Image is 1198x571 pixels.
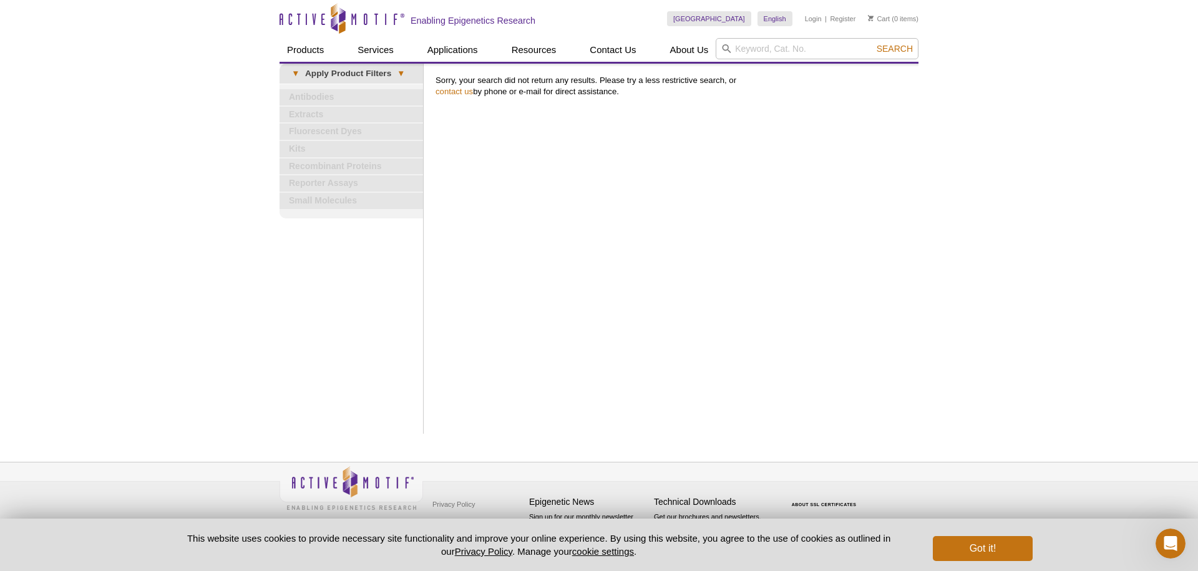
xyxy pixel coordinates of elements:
[411,15,535,26] h2: Enabling Epigenetics Research
[280,141,423,157] a: Kits
[429,514,495,532] a: Terms & Conditions
[654,497,772,507] h4: Technical Downloads
[933,536,1033,561] button: Got it!
[868,14,890,23] a: Cart
[280,124,423,140] a: Fluorescent Dyes
[280,462,423,513] img: Active Motif,
[280,64,423,84] a: ▾Apply Product Filters▾
[529,497,648,507] h4: Epigenetic News
[280,89,423,105] a: Antibodies
[868,15,874,21] img: Your Cart
[663,38,716,62] a: About Us
[455,546,512,557] a: Privacy Policy
[667,11,751,26] a: [GEOGRAPHIC_DATA]
[165,532,912,558] p: This website uses cookies to provide necessary site functionality and improve your online experie...
[529,512,648,554] p: Sign up for our monthly newsletter highlighting recent publications in the field of epigenetics.
[792,502,857,507] a: ABOUT SSL CERTIFICATES
[280,38,331,62] a: Products
[436,87,473,96] a: contact us
[429,495,478,514] a: Privacy Policy
[420,38,485,62] a: Applications
[391,68,411,79] span: ▾
[873,43,917,54] button: Search
[868,11,918,26] li: (0 items)
[1156,529,1186,559] iframe: Intercom live chat
[572,546,634,557] button: cookie settings
[280,107,423,123] a: Extracts
[582,38,643,62] a: Contact Us
[280,175,423,192] a: Reporter Assays
[716,38,918,59] input: Keyword, Cat. No.
[280,159,423,175] a: Recombinant Proteins
[805,14,822,23] a: Login
[280,193,423,209] a: Small Molecules
[830,14,855,23] a: Register
[654,512,772,544] p: Get our brochures and newsletters, or request them by mail.
[350,38,401,62] a: Services
[504,38,564,62] a: Resources
[436,75,912,97] p: Sorry, your search did not return any results. Please try a less restrictive search, or by phone ...
[877,44,913,54] span: Search
[757,11,792,26] a: English
[286,68,305,79] span: ▾
[779,484,872,512] table: Click to Verify - This site chose Symantec SSL for secure e-commerce and confidential communicati...
[825,11,827,26] li: |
